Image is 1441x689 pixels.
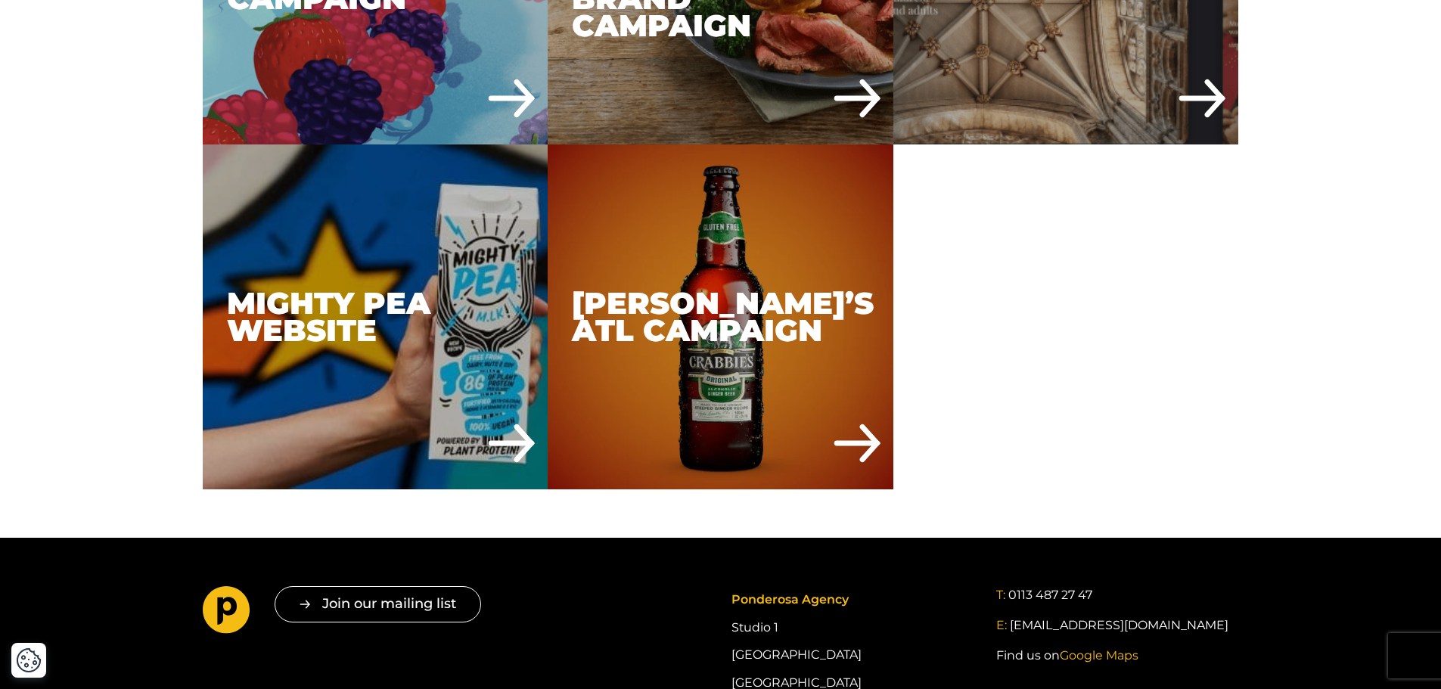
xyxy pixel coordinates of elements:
[203,586,250,639] a: Go to homepage
[548,144,893,490] a: Crabbie’s ATL Campaign [PERSON_NAME]’s ATL Campaign
[1010,616,1228,635] a: [EMAIL_ADDRESS][DOMAIN_NAME]
[1060,648,1138,663] span: Google Maps
[996,618,1007,632] span: E:
[731,592,849,607] span: Ponderosa Agency
[16,647,42,673] button: Cookie Settings
[1008,586,1092,604] a: 0113 487 27 47
[203,144,548,490] div: Mighty Pea Website
[16,647,42,673] img: Revisit consent button
[275,586,481,622] button: Join our mailing list
[203,144,548,490] a: Mighty Pea Website Mighty Pea Website
[996,588,1005,602] span: T:
[996,647,1138,665] a: Find us onGoogle Maps
[548,144,893,490] div: [PERSON_NAME]’s ATL Campaign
